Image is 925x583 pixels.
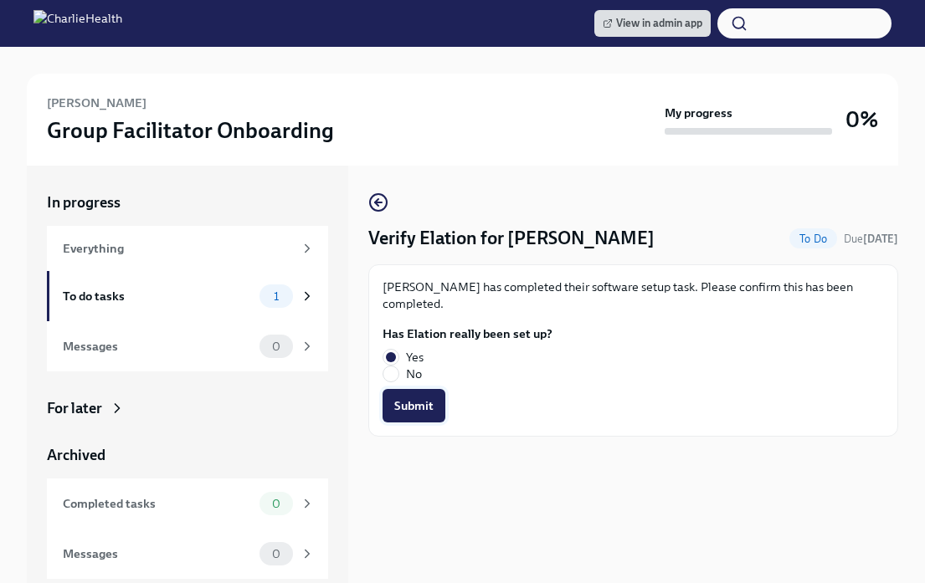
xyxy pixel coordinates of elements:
[368,226,655,251] h4: Verify Elation for [PERSON_NAME]
[665,105,732,121] strong: My progress
[406,366,422,382] span: No
[406,349,424,366] span: Yes
[47,398,328,418] a: For later
[47,192,328,212] a: In progress
[594,10,711,37] a: View in admin app
[383,279,884,312] p: [PERSON_NAME] has completed their software setup task. Please confirm this has been completed.
[47,398,102,418] div: For later
[63,494,253,513] div: Completed tasks
[844,231,898,247] span: September 15th, 2025 09:00
[47,321,328,371] a: Messages0
[47,529,328,579] a: Messages0
[47,226,328,271] a: Everything
[603,15,702,32] span: View in admin app
[63,287,253,305] div: To do tasks
[262,340,290,353] span: 0
[863,233,898,245] strong: [DATE]
[63,337,253,355] div: Messages
[845,105,878,135] h3: 0%
[789,233,837,245] span: To Do
[383,389,445,422] button: Submit
[383,325,552,342] label: Has Elation really been set up?
[264,290,289,303] span: 1
[47,478,328,529] a: Completed tasks0
[844,233,898,245] span: Due
[262,498,290,510] span: 0
[47,115,334,146] h3: Group Facilitator Onboarding
[262,548,290,560] span: 0
[63,545,253,563] div: Messages
[63,239,293,258] div: Everything
[47,445,328,465] a: Archived
[47,271,328,321] a: To do tasks1
[33,10,122,37] img: CharlieHealth
[47,94,146,112] h6: [PERSON_NAME]
[394,397,434,414] span: Submit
